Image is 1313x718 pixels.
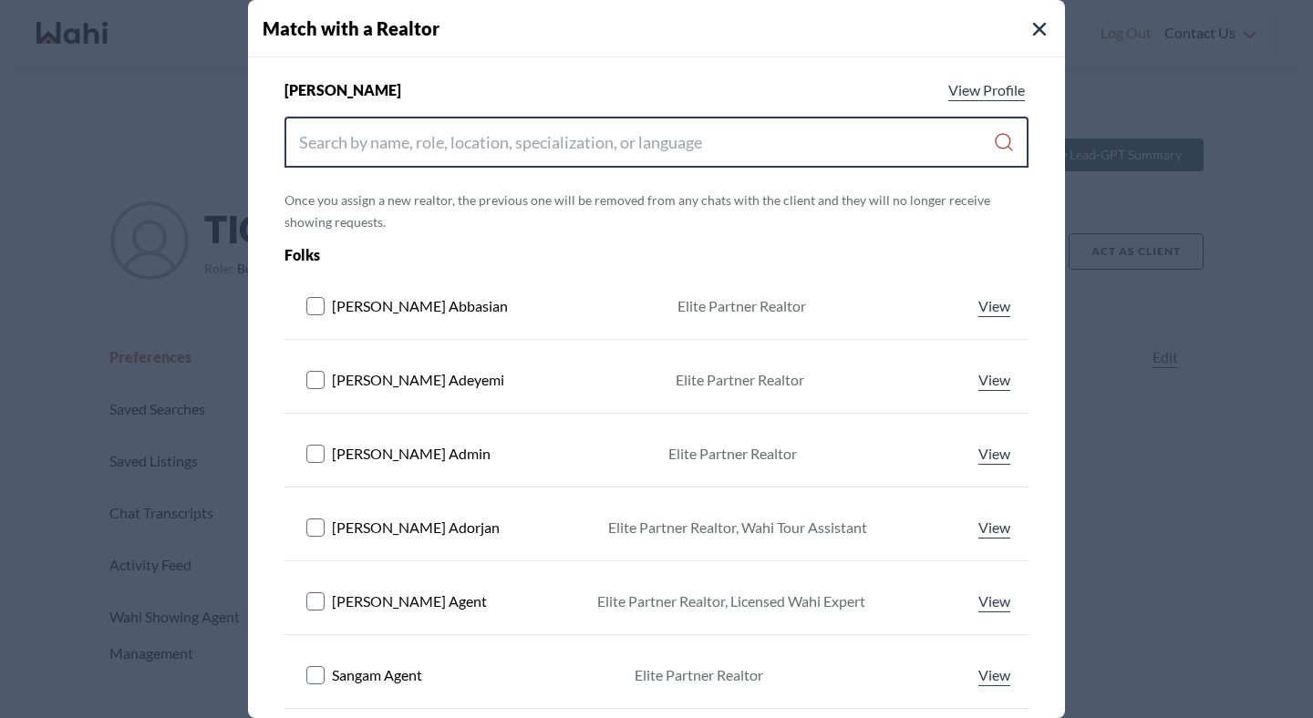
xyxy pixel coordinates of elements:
[332,664,422,686] span: Sangam Agent
[332,590,487,612] span: [PERSON_NAME] Agent
[975,517,1014,538] a: View profile
[597,590,865,612] div: Elite Partner Realtor, Licensed Wahi Expert
[975,590,1014,612] a: View profile
[332,517,500,538] span: [PERSON_NAME] Adorjan
[608,517,867,538] div: Elite Partner Realtor, Wahi Tour Assistant
[263,15,1065,42] h4: Match with a Realtor
[975,443,1014,465] a: View profile
[676,369,804,391] div: Elite Partner Realtor
[284,190,1029,233] p: Once you assign a new realtor, the previous one will be removed from any chats with the client an...
[332,295,508,317] span: [PERSON_NAME] Abbasian
[975,369,1014,391] a: View profile
[299,126,993,159] input: Search input
[332,369,504,391] span: [PERSON_NAME] Adeyemi
[975,295,1014,317] a: View profile
[284,244,880,266] div: Folks
[975,664,1014,686] a: View profile
[677,295,806,317] div: Elite Partner Realtor
[332,443,491,465] span: [PERSON_NAME] Admin
[668,443,797,465] div: Elite Partner Realtor
[284,79,401,101] span: [PERSON_NAME]
[945,79,1029,101] a: View profile
[635,664,763,686] div: Elite Partner Realtor
[1029,18,1050,40] button: Close Modal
